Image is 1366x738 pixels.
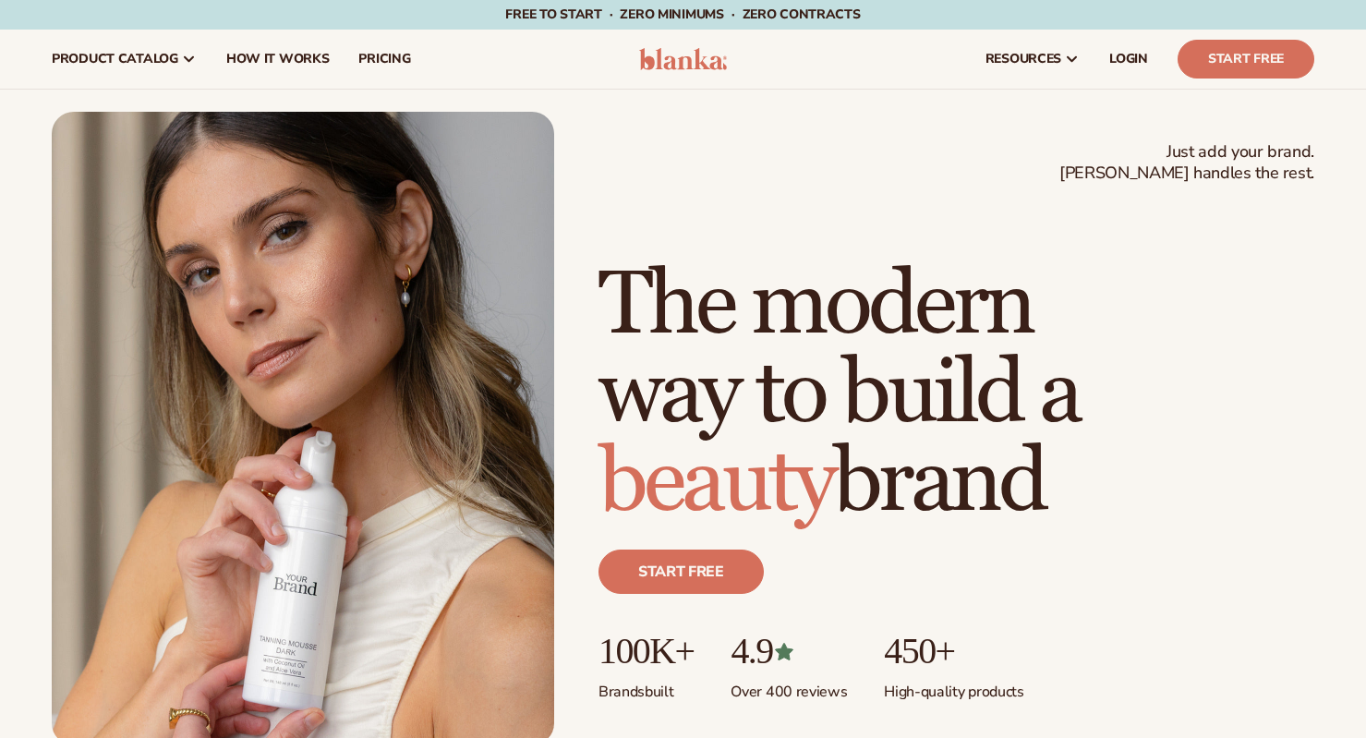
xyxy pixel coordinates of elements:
span: How It Works [226,52,330,67]
a: pricing [344,30,425,89]
a: LOGIN [1094,30,1163,89]
p: High-quality products [884,671,1023,702]
img: logo [639,48,727,70]
span: beauty [598,429,833,537]
span: Just add your brand. [PERSON_NAME] handles the rest. [1059,141,1314,185]
span: pricing [358,52,410,67]
p: Over 400 reviews [731,671,847,702]
a: product catalog [37,30,212,89]
p: 100K+ [598,631,694,671]
p: 450+ [884,631,1023,671]
span: product catalog [52,52,178,67]
a: Start free [598,550,764,594]
a: resources [971,30,1094,89]
p: Brands built [598,671,694,702]
h1: The modern way to build a brand [598,261,1314,527]
a: Start Free [1178,40,1314,79]
a: How It Works [212,30,345,89]
span: LOGIN [1109,52,1148,67]
span: Free to start · ZERO minimums · ZERO contracts [505,6,860,23]
span: resources [985,52,1061,67]
p: 4.9 [731,631,847,671]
